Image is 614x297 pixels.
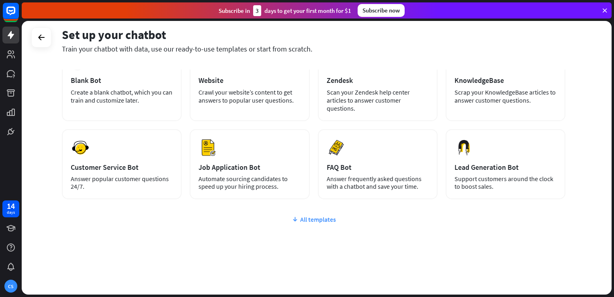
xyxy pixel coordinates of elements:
div: Scrap your KnowledgeBase articles to answer customer questions. [454,88,557,104]
div: Website [199,76,301,85]
div: Support customers around the clock to boost sales. [454,175,557,190]
div: All templates [62,215,565,223]
a: 14 days [2,200,19,217]
div: CS [4,280,17,293]
div: Subscribe now [358,4,405,17]
div: Zendesk [327,76,429,85]
div: days [7,210,15,215]
button: Open LiveChat chat widget [6,3,31,27]
div: FAQ Bot [327,163,429,172]
div: Answer frequently asked questions with a chatbot and save your time. [327,175,429,190]
div: Subscribe in days to get your first month for $1 [219,5,351,16]
div: Answer popular customer questions 24/7. [71,175,173,190]
div: 3 [253,5,261,16]
div: Customer Service Bot [71,163,173,172]
div: Blank Bot [71,76,173,85]
div: Job Application Bot [199,163,301,172]
div: Set up your chatbot [62,27,565,42]
div: Lead Generation Bot [454,163,557,172]
div: Automate sourcing candidates to speed up your hiring process. [199,175,301,190]
div: Crawl your website’s content to get answers to popular user questions. [199,88,301,104]
div: KnowledgeBase [454,76,557,85]
div: Scan your Zendesk help center articles to answer customer questions. [327,88,429,112]
div: Train your chatbot with data, use our ready-to-use templates or start from scratch. [62,44,565,54]
div: Create a blank chatbot, which you can train and customize later. [71,88,173,104]
div: 14 [7,202,15,210]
